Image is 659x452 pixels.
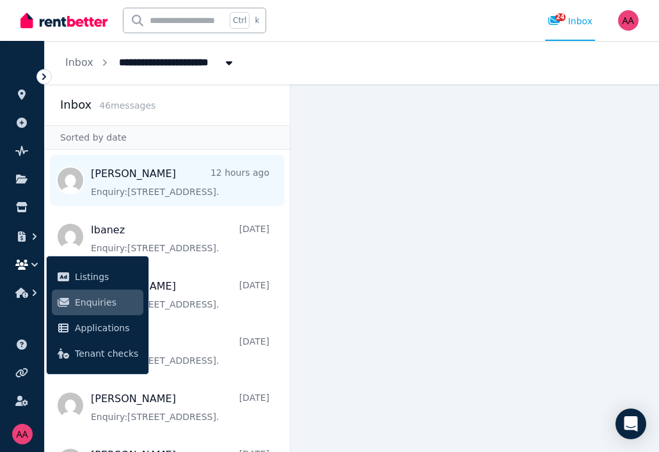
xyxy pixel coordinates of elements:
[75,269,138,284] span: Listings
[52,264,143,290] a: Listings
[12,424,33,444] img: Annie Abra
[52,341,143,366] a: Tenant checks
[45,41,256,84] nav: Breadcrumb
[91,391,269,423] a: [PERSON_NAME][DATE]Enquiry:[STREET_ADDRESS].
[45,150,290,452] nav: Message list
[65,56,93,68] a: Inbox
[615,409,646,439] div: Open Intercom Messenger
[230,12,250,29] span: Ctrl
[91,166,269,198] a: [PERSON_NAME]12 hours agoEnquiry:[STREET_ADDRESS].
[91,279,269,311] a: [PERSON_NAME][DATE]Enquiry:[STREET_ADDRESS].
[75,346,138,361] span: Tenant checks
[45,125,290,150] div: Sorted by date
[60,96,91,114] h2: Inbox
[20,11,107,30] img: RentBetter
[618,10,639,31] img: Annie Abra
[52,315,143,341] a: Applications
[75,320,138,336] span: Applications
[91,222,269,254] a: Ibanez[DATE]Enquiry:[STREET_ADDRESS].
[548,15,592,27] div: Inbox
[255,15,259,26] span: k
[555,13,566,21] span: 24
[91,335,269,367] a: Jacqui[DATE]Enquiry:[STREET_ADDRESS].
[99,100,155,111] span: 46 message s
[52,290,143,315] a: Enquiries
[75,295,138,310] span: Enquiries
